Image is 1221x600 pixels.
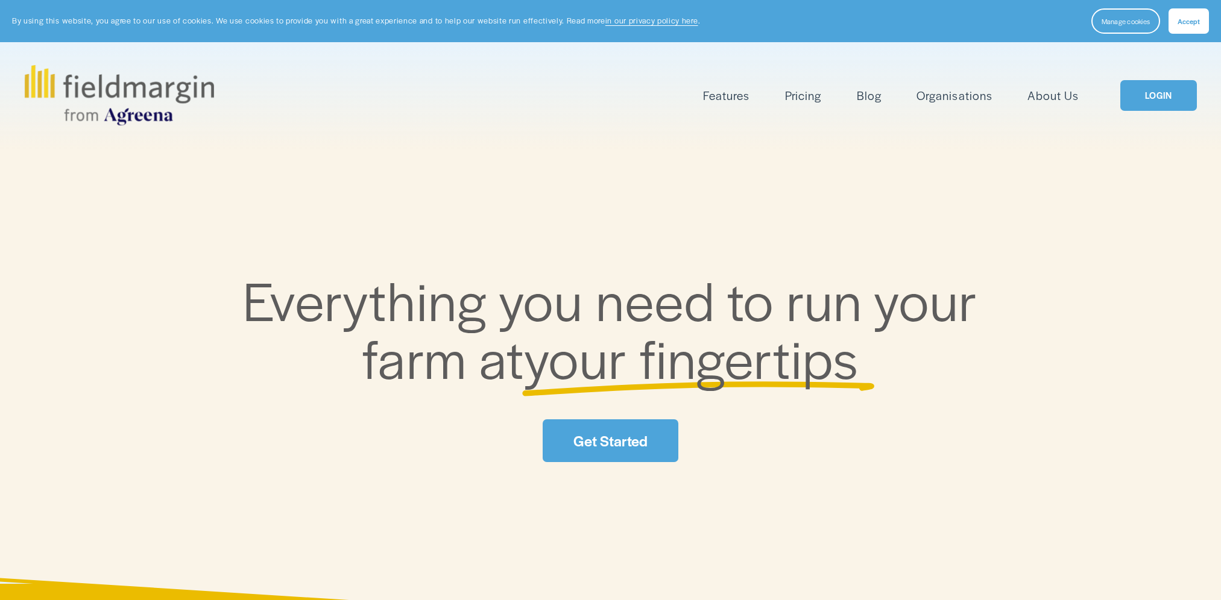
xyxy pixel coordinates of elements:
[243,261,990,395] span: Everything you need to run your farm at
[703,86,749,105] a: folder dropdown
[1102,16,1150,26] span: Manage cookies
[543,419,678,462] a: Get Started
[785,86,821,105] a: Pricing
[703,87,749,104] span: Features
[524,319,859,395] span: your fingertips
[1027,86,1079,105] a: About Us
[12,15,700,27] p: By using this website, you agree to our use of cookies. We use cookies to provide you with a grea...
[1091,8,1160,34] button: Manage cookies
[1178,16,1200,26] span: Accept
[857,86,882,105] a: Blog
[1169,8,1209,34] button: Accept
[25,65,214,125] img: fieldmargin.com
[1120,80,1196,111] a: LOGIN
[917,86,992,105] a: Organisations
[605,15,698,26] a: in our privacy policy here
